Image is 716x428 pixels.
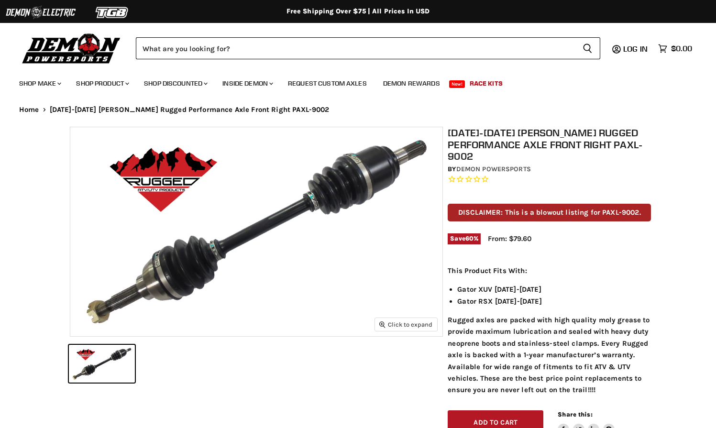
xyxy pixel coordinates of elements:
span: Rated 0.0 out of 5 stars 0 reviews [448,175,651,185]
span: $0.00 [671,44,692,53]
h1: [DATE]-[DATE] [PERSON_NAME] Rugged Performance Axle Front Right PAXL-9002 [448,127,651,162]
button: 2011-2022 John Deere Rugged Performance Axle Front Right PAXL-9002 thumbnail [69,345,135,383]
a: Shop Product [69,74,135,93]
div: by [448,164,651,175]
span: Save % [448,233,481,244]
span: New! [449,80,465,88]
li: Gator XUV [DATE]-[DATE] [457,284,651,295]
li: Gator RSX [DATE]-[DATE] [457,296,651,307]
span: Log in [623,44,648,54]
img: 2011-2022 John Deere Rugged Performance Axle Front Right PAXL-9002 [70,127,442,336]
p: This Product Fits With: [448,265,651,276]
form: Product [136,37,600,59]
input: Search [136,37,575,59]
a: Demon Rewards [376,74,447,93]
span: Click to expand [379,321,432,328]
p: DISCLAIMER: This is a blowout listing for PAXL-9002. [448,204,651,221]
a: Home [19,106,39,114]
a: Request Custom Axles [281,74,374,93]
button: Search [575,37,600,59]
a: Race Kits [463,74,510,93]
span: [DATE]-[DATE] [PERSON_NAME] Rugged Performance Axle Front Right PAXL-9002 [50,106,330,114]
img: Demon Electric Logo 2 [5,3,77,22]
a: Log in [619,44,653,53]
ul: Main menu [12,70,690,93]
a: Demon Powersports [456,165,531,173]
img: Demon Powersports [19,31,124,65]
span: Add to cart [474,418,518,427]
span: Share this: [558,411,592,418]
button: Click to expand [375,318,437,331]
a: Shop Discounted [137,74,213,93]
a: Inside Demon [215,74,279,93]
span: 60 [465,235,474,242]
div: Rugged axles are packed with high quality moly grease to provide maximum lubrication and sealed w... [448,265,651,396]
span: From: $79.60 [488,234,531,243]
img: TGB Logo 2 [77,3,148,22]
a: $0.00 [653,42,697,55]
a: Shop Make [12,74,67,93]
